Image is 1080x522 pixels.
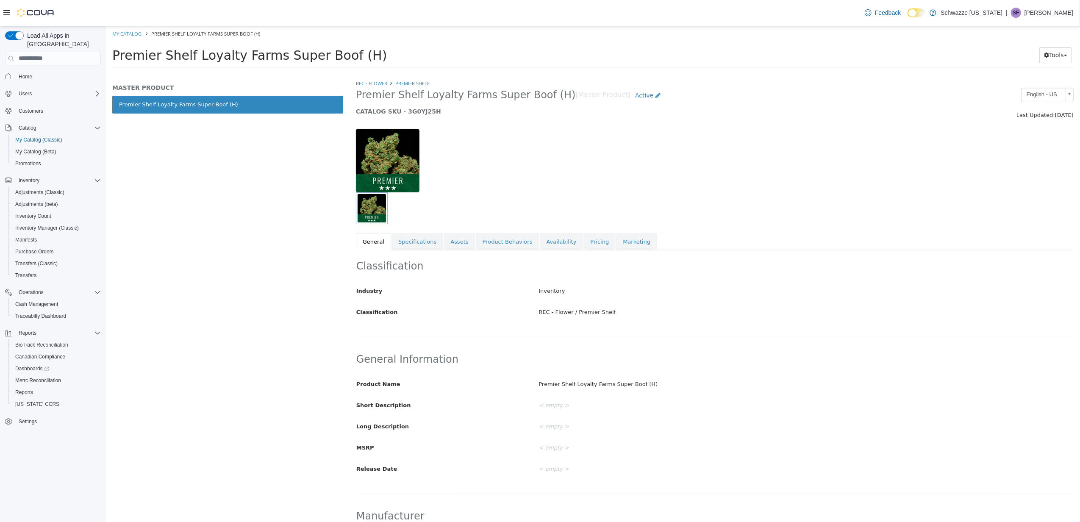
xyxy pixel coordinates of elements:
[12,235,40,245] a: Manifests
[24,31,101,48] span: Load All Apps in [GEOGRAPHIC_DATA]
[250,439,292,446] span: Release Date
[12,223,82,233] a: Inventory Manager (Classic)
[17,8,55,17] img: Cova
[426,372,974,387] div: < empty >
[1013,8,1019,18] span: SF
[290,54,324,60] a: Premier Shelf
[12,158,44,169] a: Promotions
[426,279,974,294] div: REC - Flower / Premier Shelf
[12,311,69,321] a: Traceabilty Dashboard
[2,70,104,83] button: Home
[875,8,901,17] span: Feedback
[6,4,36,11] a: My Catalog
[250,62,470,75] span: Premier Shelf Loyalty Farms Super Boof (H)
[15,106,101,116] span: Customers
[426,351,974,366] div: Premier Shelf Loyalty Farms Super Boof (H)
[915,61,968,76] a: English - US
[2,105,104,117] button: Customers
[250,103,314,166] img: 150
[15,416,40,427] a: Settings
[12,352,101,362] span: Canadian Compliance
[15,287,101,297] span: Operations
[12,352,69,362] a: Canadian Compliance
[15,201,58,208] span: Adjustments (beta)
[338,207,369,225] a: Assets
[15,313,66,319] span: Traceabilty Dashboard
[250,483,967,497] h2: Manufacturer
[8,246,104,258] button: Purchase Orders
[15,287,47,297] button: Operations
[250,327,967,340] h2: General Information
[250,418,268,425] span: MSRP
[861,4,904,21] a: Feedback
[12,211,55,221] a: Inventory Count
[15,175,43,186] button: Inventory
[250,54,281,60] a: REC - Flower
[8,234,104,246] button: Manifests
[370,207,433,225] a: Product Behaviors
[19,289,44,296] span: Operations
[250,81,785,89] h5: CATALOG SKU - 3G0YJ25H
[12,235,101,245] span: Manifests
[19,90,32,97] span: Users
[12,340,72,350] a: BioTrack Reconciliation
[12,199,101,209] span: Adjustments (beta)
[8,269,104,281] button: Transfers
[2,175,104,186] button: Inventory
[15,89,35,99] button: Users
[12,387,101,397] span: Reports
[12,247,57,257] a: Purchase Orders
[510,207,551,225] a: Marketing
[8,186,104,198] button: Adjustments (Classic)
[2,122,104,134] button: Catalog
[15,377,61,384] span: Metrc Reconciliation
[19,177,39,184] span: Inventory
[15,342,68,348] span: BioTrack Reconciliation
[15,353,65,360] span: Canadian Compliance
[15,160,41,167] span: Promotions
[15,123,101,133] span: Catalog
[8,339,104,351] button: BioTrack Reconciliation
[6,58,237,65] h5: MASTER PRODUCT
[8,210,104,222] button: Inventory Count
[19,330,36,336] span: Reports
[15,175,101,186] span: Inventory
[19,73,32,80] span: Home
[15,301,58,308] span: Cash Management
[426,258,974,272] div: Inventory
[15,416,101,427] span: Settings
[12,211,101,221] span: Inventory Count
[250,207,285,225] a: General
[19,125,36,131] span: Catalog
[525,61,559,77] a: Active
[8,198,104,210] button: Adjustments (beta)
[12,299,101,309] span: Cash Management
[5,67,101,450] nav: Complex example
[15,328,40,338] button: Reports
[12,147,60,157] a: My Catalog (Beta)
[15,71,101,82] span: Home
[908,17,908,18] span: Dark Mode
[15,365,49,372] span: Dashboards
[529,66,547,72] span: Active
[12,135,101,145] span: My Catalog (Classic)
[434,207,478,225] a: Availability
[15,72,36,82] a: Home
[2,88,104,100] button: Users
[12,270,101,280] span: Transfers
[6,22,281,36] span: Premier Shelf Loyalty Farms Super Boof (H)
[45,4,154,11] span: Premier Shelf Loyalty Farms Super Boof (H)
[12,364,101,374] span: Dashboards
[470,66,525,72] small: [Master Product]
[12,387,36,397] a: Reports
[15,328,101,338] span: Reports
[8,398,104,410] button: [US_STATE] CCRS
[250,355,294,361] span: Product Name
[15,189,64,196] span: Adjustments (Classic)
[15,106,47,116] a: Customers
[15,225,79,231] span: Inventory Manager (Classic)
[426,393,974,408] div: < empty >
[916,62,956,75] span: English - US
[941,8,1002,18] p: Schwazze [US_STATE]
[1011,8,1021,18] div: Skyler Franke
